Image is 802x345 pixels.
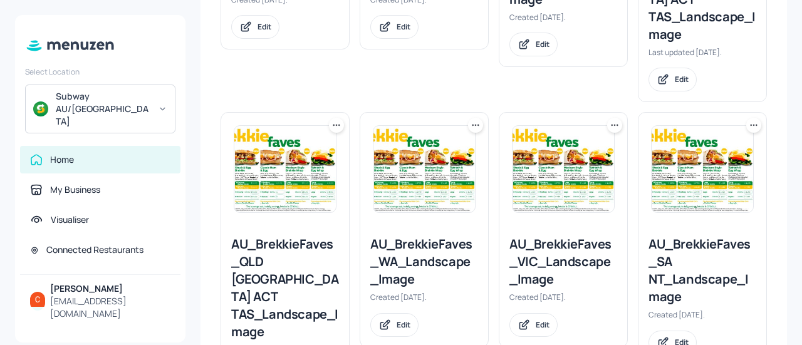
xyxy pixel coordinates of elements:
[56,90,150,128] div: Subway AU/[GEOGRAPHIC_DATA]
[50,282,170,295] div: [PERSON_NAME]
[509,292,617,302] div: Created [DATE].
[370,292,478,302] div: Created [DATE].
[513,126,614,212] img: 2025-08-13-17550515790531wlu5d8p5b8.jpeg
[675,74,689,85] div: Edit
[397,319,410,330] div: Edit
[50,295,170,320] div: [EMAIL_ADDRESS][DOMAIN_NAME]
[536,39,549,49] div: Edit
[370,235,478,288] div: AU_BrekkieFaves_WA_Landscape_Image
[46,244,143,256] div: Connected Restaurants
[25,66,175,77] div: Select Location
[509,12,617,23] div: Created [DATE].
[30,292,45,307] img: ACg8ocIFVkG-_miztZC6Oa3U0eVlU9DBrMuRQ6D_OiekxMnz=s96-c
[258,21,271,32] div: Edit
[50,153,74,166] div: Home
[648,235,756,306] div: AU_BrekkieFaves_SA NT_Landscape_Image
[397,21,410,32] div: Edit
[509,235,617,288] div: AU_BrekkieFaves_VIC_Landscape_Image
[51,214,89,226] div: Visualiser
[536,319,549,330] div: Edit
[50,183,100,196] div: My Business
[373,126,475,212] img: 2025-08-13-17550515790531wlu5d8p5b8.jpeg
[648,47,756,58] div: Last updated [DATE].
[234,126,336,212] img: 2025-08-13-1755052488882tu52zlxrh0d.jpeg
[648,309,756,320] div: Created [DATE].
[231,235,339,341] div: AU_BrekkieFaves_QLD [GEOGRAPHIC_DATA] ACT TAS_Landscape_Image
[652,126,753,212] img: 2025-08-13-17550515790531wlu5d8p5b8.jpeg
[33,101,48,116] img: avatar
